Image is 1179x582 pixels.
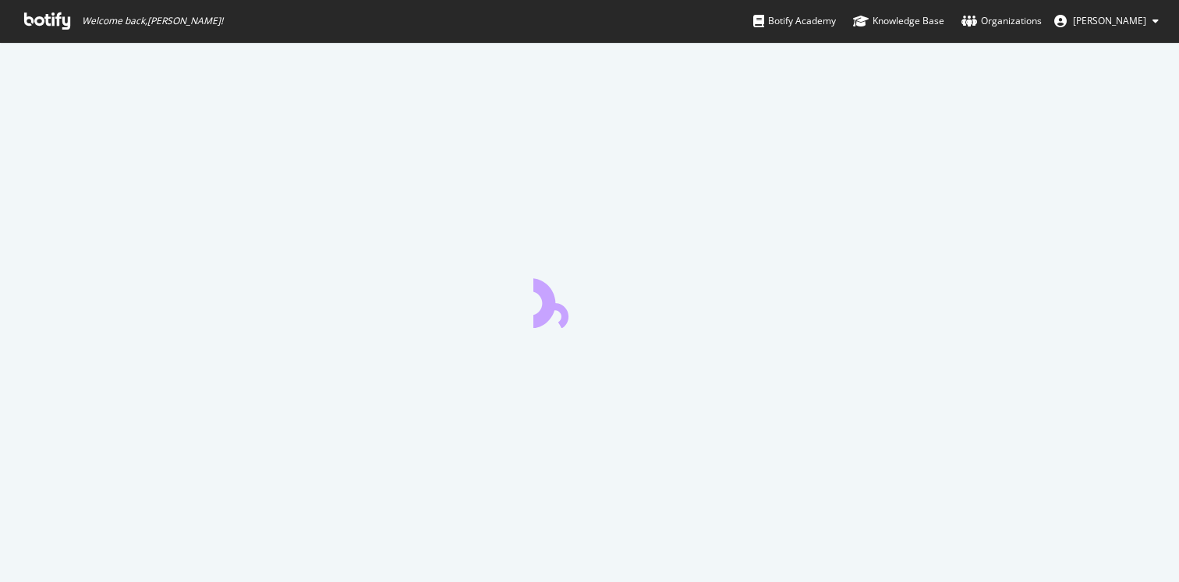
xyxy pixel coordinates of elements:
span: Welcome back, [PERSON_NAME] ! [82,15,223,27]
div: Organizations [961,13,1042,29]
span: Alexandre CRUZ [1073,14,1146,27]
button: [PERSON_NAME] [1042,9,1171,34]
div: Botify Academy [753,13,836,29]
div: animation [533,272,646,328]
div: Knowledge Base [853,13,944,29]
